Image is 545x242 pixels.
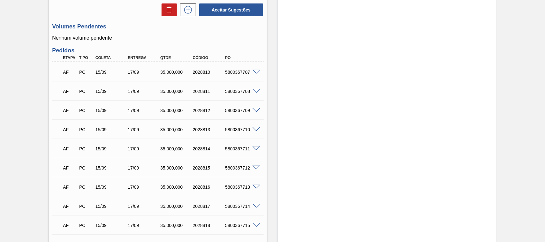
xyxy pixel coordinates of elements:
div: Tipo [78,56,94,60]
p: AF [63,108,76,113]
div: 35.000,000 [159,165,195,170]
div: Pedido de Compra [78,223,94,228]
p: AF [63,146,76,151]
div: Pedido de Compra [78,108,94,113]
div: 35.000,000 [159,127,195,132]
div: Código [191,56,227,60]
p: AF [63,70,76,75]
button: Aceitar Sugestões [199,4,263,16]
div: 35.000,000 [159,204,195,209]
h3: Volumes Pendentes [52,23,264,30]
div: 2028817 [191,204,227,209]
div: Pedido de Compra [78,146,94,151]
div: Aceitar Sugestões [196,3,264,17]
div: Pedido de Compra [78,89,94,94]
div: Aguardando Faturamento [61,142,78,156]
div: Aguardando Faturamento [61,161,78,175]
div: PO [223,56,260,60]
div: Aguardando Faturamento [61,65,78,79]
div: 17/09/2025 [126,165,162,170]
div: Excluir Sugestões [158,4,177,16]
p: AF [63,204,76,209]
div: 5800367709 [223,108,260,113]
div: 2028811 [191,89,227,94]
div: Pedido de Compra [78,165,94,170]
p: AF [63,89,76,94]
div: 5800367715 [223,223,260,228]
div: 5800367711 [223,146,260,151]
div: Aguardando Faturamento [61,180,78,194]
div: 35.000,000 [159,185,195,190]
div: 5800367708 [223,89,260,94]
div: 15/09/2025 [94,204,130,209]
h3: Pedidos [52,47,264,54]
div: 35.000,000 [159,89,195,94]
div: 2028815 [191,165,227,170]
div: 2028816 [191,185,227,190]
div: 35.000,000 [159,223,195,228]
div: 15/09/2025 [94,165,130,170]
div: Pedido de Compra [78,70,94,75]
p: AF [63,185,76,190]
div: 17/09/2025 [126,185,162,190]
div: 17/09/2025 [126,70,162,75]
div: Coleta [94,56,130,60]
p: AF [63,223,76,228]
div: 15/09/2025 [94,185,130,190]
div: Nova sugestão [177,4,196,16]
div: 17/09/2025 [126,108,162,113]
div: Qtde [159,56,195,60]
div: 15/09/2025 [94,108,130,113]
div: 5800367714 [223,204,260,209]
div: Aguardando Faturamento [61,84,78,98]
div: 35.000,000 [159,146,195,151]
div: 15/09/2025 [94,146,130,151]
div: 15/09/2025 [94,89,130,94]
p: AF [63,127,76,132]
div: 17/09/2025 [126,204,162,209]
div: 17/09/2025 [126,89,162,94]
div: 17/09/2025 [126,223,162,228]
div: Aguardando Faturamento [61,218,78,232]
div: Aguardando Faturamento [61,103,78,117]
div: 2028812 [191,108,227,113]
p: AF [63,165,76,170]
div: 2028814 [191,146,227,151]
div: 15/09/2025 [94,223,130,228]
div: 5800367712 [223,165,260,170]
div: 5800367710 [223,127,260,132]
div: 35.000,000 [159,70,195,75]
div: 17/09/2025 [126,146,162,151]
div: 5800367713 [223,185,260,190]
div: 15/09/2025 [94,70,130,75]
div: 2028813 [191,127,227,132]
div: Pedido de Compra [78,185,94,190]
div: Aguardando Faturamento [61,123,78,137]
div: Aguardando Faturamento [61,199,78,213]
div: 17/09/2025 [126,127,162,132]
div: 35.000,000 [159,108,195,113]
div: Entrega [126,56,162,60]
p: Nenhum volume pendente [52,35,264,41]
div: 5800367707 [223,70,260,75]
div: 2028810 [191,70,227,75]
div: Pedido de Compra [78,204,94,209]
div: 15/09/2025 [94,127,130,132]
div: Etapa [61,56,78,60]
div: 2028818 [191,223,227,228]
div: Pedido de Compra [78,127,94,132]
